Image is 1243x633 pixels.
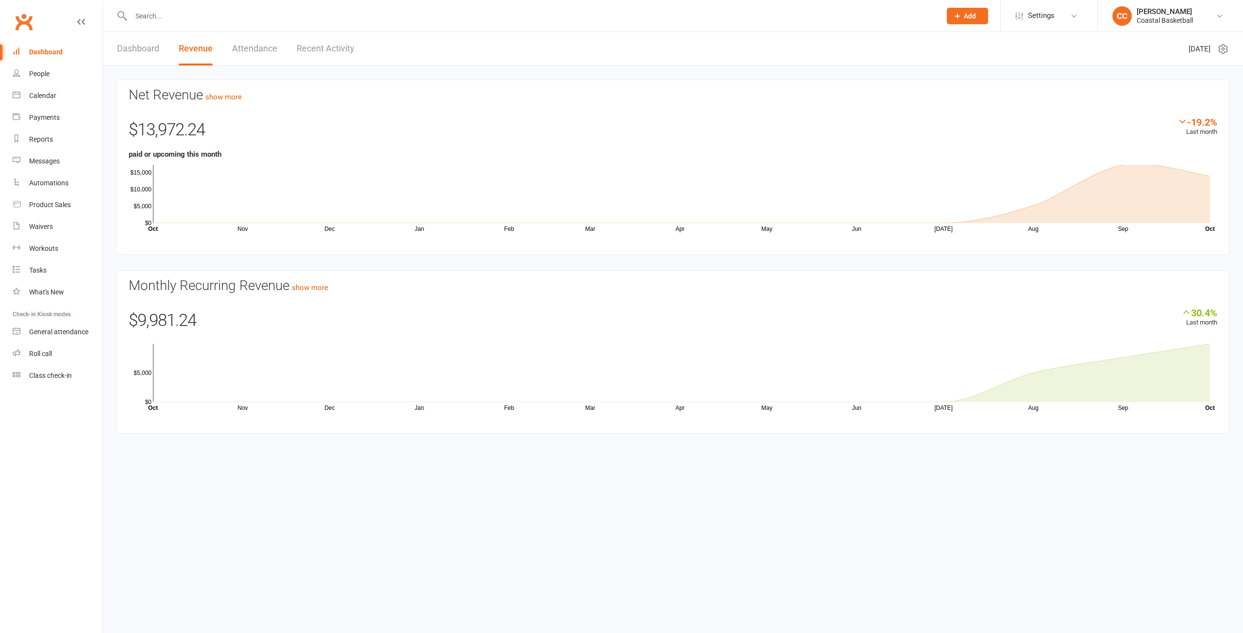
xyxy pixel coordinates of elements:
div: People [29,70,50,78]
a: Automations [13,172,102,194]
div: Class check-in [29,372,72,379]
div: Calendar [29,92,56,99]
a: show more [205,93,242,101]
a: Dashboard [13,41,102,63]
a: Payments [13,107,102,129]
a: People [13,63,102,85]
a: Dashboard [117,32,159,65]
a: Product Sales [13,194,102,216]
div: CC [1112,6,1132,26]
div: $13,972.24 [129,116,1217,148]
span: Settings [1028,5,1055,27]
div: Tasks [29,266,47,274]
a: Workouts [13,238,102,260]
div: General attendance [29,328,88,336]
a: Recent Activity [297,32,354,65]
div: Automations [29,179,68,187]
a: Calendar [13,85,102,107]
div: Waivers [29,223,53,230]
a: Tasks [13,260,102,281]
div: Reports [29,135,53,143]
div: Last month [1177,116,1217,137]
h3: Monthly Recurring Revenue [129,278,1217,293]
div: Messages [29,157,60,165]
div: Dashboard [29,48,63,56]
button: Add [947,8,988,24]
strong: paid or upcoming this month [129,150,221,159]
div: Product Sales [29,201,71,209]
a: Clubworx [12,10,36,34]
span: Add [964,12,976,20]
div: $9,981.24 [129,307,1217,339]
a: show more [292,283,328,292]
a: Roll call [13,343,102,365]
a: What's New [13,281,102,303]
a: General attendance kiosk mode [13,321,102,343]
a: Reports [13,129,102,150]
a: Waivers [13,216,102,238]
div: Workouts [29,244,58,252]
a: Class kiosk mode [13,365,102,387]
div: Roll call [29,350,52,357]
input: Search... [128,9,934,23]
a: Revenue [179,32,213,65]
a: Messages [13,150,102,172]
div: Payments [29,114,60,121]
span: [DATE] [1189,43,1210,55]
div: 30.4% [1181,307,1217,318]
div: -19.2% [1177,116,1217,127]
div: [PERSON_NAME] [1137,7,1193,16]
div: Last month [1181,307,1217,328]
a: Attendance [232,32,277,65]
h3: Net Revenue [129,88,1217,103]
div: What's New [29,288,64,296]
div: Coastal Basketball [1137,16,1193,25]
